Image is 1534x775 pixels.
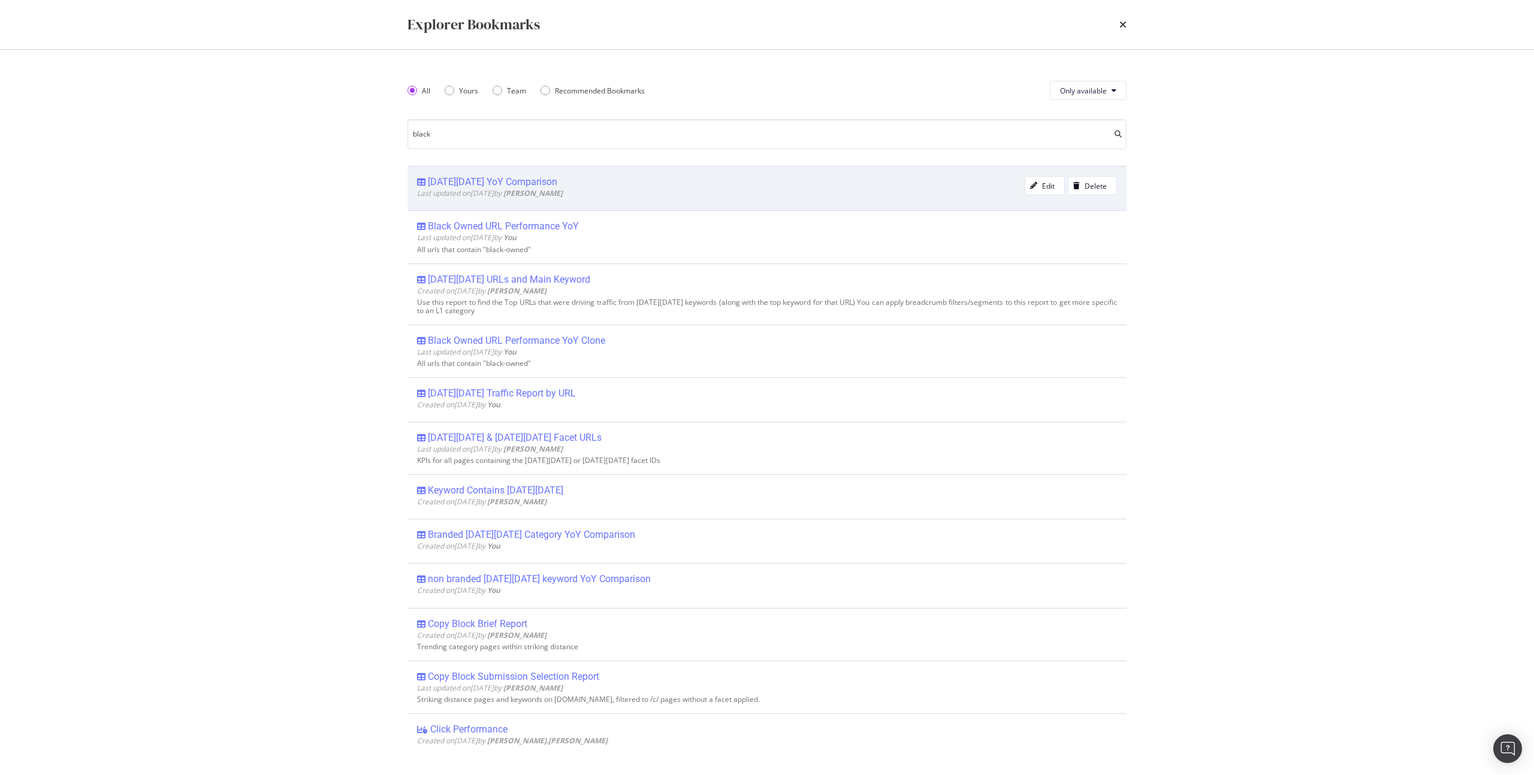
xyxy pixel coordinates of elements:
span: Created on [DATE] by [417,541,500,551]
div: Team [493,86,526,96]
b: You [487,541,500,551]
div: KPIs for all pages containing the [DATE][DATE] or [DATE][DATE] facet IDs [417,456,1117,465]
button: Edit [1025,176,1065,195]
div: Open Intercom Messenger [1493,734,1522,763]
div: [DATE][DATE] Traffic Report by URL [428,387,576,399]
div: Recommended Bookmarks [555,86,645,96]
span: Created on [DATE] by [417,735,608,746]
div: Edit [1042,181,1055,191]
div: Keyword Contains [DATE][DATE] [428,485,563,497]
div: [DATE][DATE] & [DATE][DATE] Facet URLs [428,432,602,444]
div: Explorer Bookmarks [407,14,540,35]
div: All [422,86,430,96]
span: Created on [DATE] by [417,497,546,507]
span: Created on [DATE] by [417,630,546,640]
b: You [503,347,517,357]
input: Search [407,119,1127,149]
b: [PERSON_NAME] [503,683,563,693]
div: Black Owned URL Performance YoY [428,220,579,232]
div: All [407,86,430,96]
span: Created on [DATE] by [417,585,500,595]
div: Yours [445,86,478,96]
b: You [503,232,517,243]
div: Black Owned URL Performance YoY Clone [428,335,605,347]
span: Last updated on [DATE] by [417,232,517,243]
div: Yours [459,86,478,96]
b: [PERSON_NAME] [487,630,546,640]
div: Striking distance pages and keywords on [DOMAIN_NAME], filtered to /c/ pages without a facet appl... [417,695,1117,704]
span: Last updated on [DATE] by [417,347,517,357]
span: Only available [1060,86,1107,96]
div: Recommended Bookmarks [540,86,645,96]
b: You [487,585,500,595]
b: [PERSON_NAME] [503,188,563,198]
div: Branded [DATE][DATE] Category YoY Comparison [428,529,635,541]
div: times [1119,14,1127,35]
div: All urls that contain "black-owned" [417,359,1117,368]
b: [PERSON_NAME] [487,497,546,507]
div: Trending category pages within striking distance [417,643,1117,651]
div: [DATE][DATE] URLs and Main Keyword [428,274,590,286]
div: Team [507,86,526,96]
span: Created on [DATE] by [417,399,500,410]
b: [PERSON_NAME] [503,444,563,454]
div: Delete [1085,181,1107,191]
button: Delete [1068,176,1117,195]
div: Copy Block Brief Report [428,618,527,630]
div: non branded [DATE][DATE] keyword YoY Comparison [428,573,651,585]
div: Use this report to find the Top URLs that were driving traffic from [DATE][DATE] keywords (along ... [417,298,1117,315]
b: [PERSON_NAME] [487,286,546,296]
b: [PERSON_NAME].[PERSON_NAME] [487,735,608,746]
div: [DATE][DATE] YoY Comparison [428,176,557,188]
button: Only available [1050,81,1127,100]
span: Last updated on [DATE] by [417,188,563,198]
span: Last updated on [DATE] by [417,444,563,454]
b: You [487,399,500,410]
div: Click Performance [430,723,508,735]
span: Last updated on [DATE] by [417,683,563,693]
span: Created on [DATE] by [417,286,546,296]
div: All urls that contain "black-owned" [417,246,1117,254]
div: Copy Block Submission Selection Report [428,671,599,683]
